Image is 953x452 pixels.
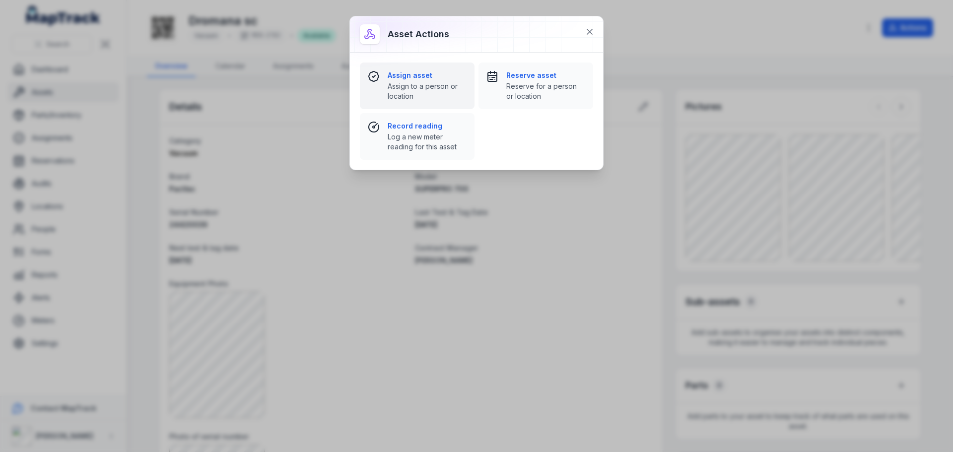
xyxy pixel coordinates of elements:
[388,132,467,152] span: Log a new meter reading for this asset
[360,113,475,160] button: Record readingLog a new meter reading for this asset
[388,27,449,41] h3: Asset actions
[360,63,475,109] button: Assign assetAssign to a person or location
[388,70,467,80] strong: Assign asset
[506,70,585,80] strong: Reserve asset
[506,81,585,101] span: Reserve for a person or location
[478,63,593,109] button: Reserve assetReserve for a person or location
[388,81,467,101] span: Assign to a person or location
[388,121,467,131] strong: Record reading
